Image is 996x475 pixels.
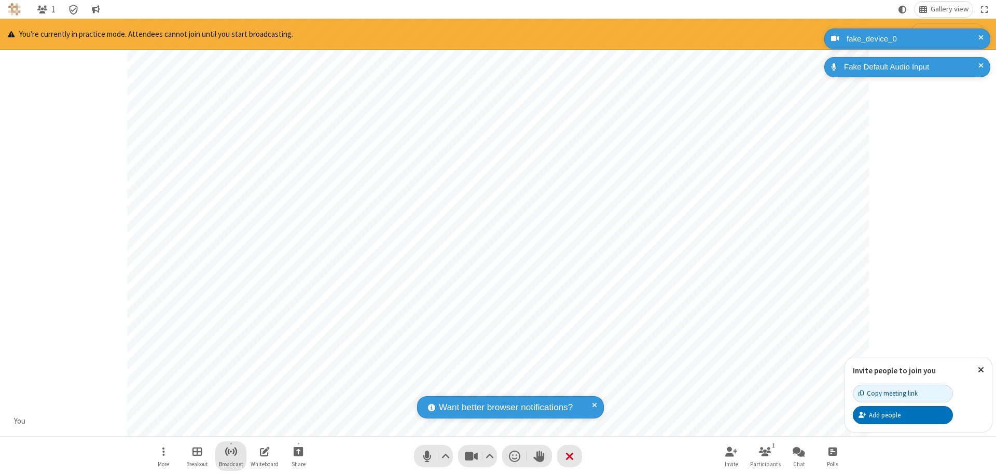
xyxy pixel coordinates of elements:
div: Meeting details Encryption enabled [64,2,84,17]
button: Open poll [817,441,848,471]
span: Participants [750,461,781,467]
button: Open participant list [750,441,781,471]
span: Chat [793,461,805,467]
button: Fullscreen [977,2,992,17]
span: Share [292,461,306,467]
button: Audio settings [439,445,453,467]
span: Whiteboard [251,461,279,467]
img: QA Selenium DO NOT DELETE OR CHANGE [8,3,21,16]
button: Manage Breakout Rooms [182,441,213,471]
span: More [158,461,169,467]
button: Video setting [483,445,497,467]
button: Open shared whiteboard [249,441,280,471]
label: Invite people to join you [853,366,936,375]
button: Open participant list [33,2,60,17]
button: Conversation [87,2,104,17]
div: 1 [769,441,778,450]
div: Copy meeting link [859,388,918,398]
span: Broadcast [219,461,243,467]
button: Send a reaction [502,445,527,467]
button: Open menu [148,441,179,471]
span: Polls [827,461,838,467]
div: You [10,415,30,427]
button: Start broadcasting [910,23,985,45]
button: Copy meeting link [853,385,953,402]
button: Invite participants (⌘+Shift+I) [716,441,747,471]
span: Gallery view [931,5,969,13]
button: Using system theme [894,2,911,17]
button: Stop video (⌘+Shift+V) [458,445,497,467]
div: fake_device_0 [843,33,983,45]
button: Mute (⌘+Shift+A) [414,445,453,467]
button: End or leave meeting [557,445,582,467]
span: Invite [725,461,738,467]
p: You're currently in practice mode. Attendees cannot join until you start broadcasting. [8,29,293,40]
button: Start broadcast [215,441,246,471]
button: Close popover [970,357,992,383]
span: 1 [51,5,56,15]
button: Open chat [783,441,814,471]
button: Change layout [915,2,973,17]
button: Add people [853,406,953,424]
span: Breakout [186,461,208,467]
button: Start sharing [283,441,314,471]
span: Want better browser notifications? [439,401,573,414]
button: Raise hand [527,445,552,467]
div: Fake Default Audio Input [840,61,983,73]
